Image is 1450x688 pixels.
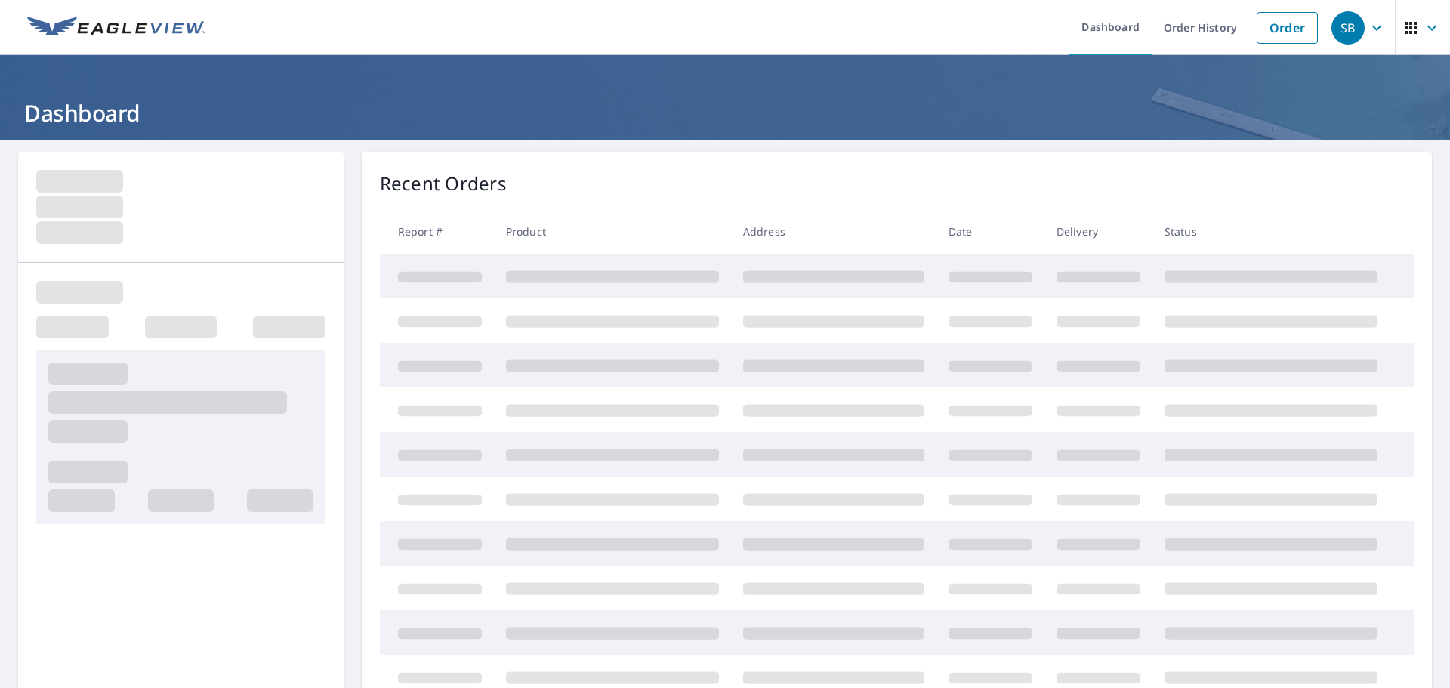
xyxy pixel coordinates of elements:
[1331,11,1365,45] div: SB
[494,209,731,254] th: Product
[936,209,1044,254] th: Date
[27,17,205,39] img: EV Logo
[1152,209,1390,254] th: Status
[1257,12,1318,44] a: Order
[380,170,507,197] p: Recent Orders
[380,209,494,254] th: Report #
[1044,209,1152,254] th: Delivery
[731,209,936,254] th: Address
[18,97,1432,128] h1: Dashboard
